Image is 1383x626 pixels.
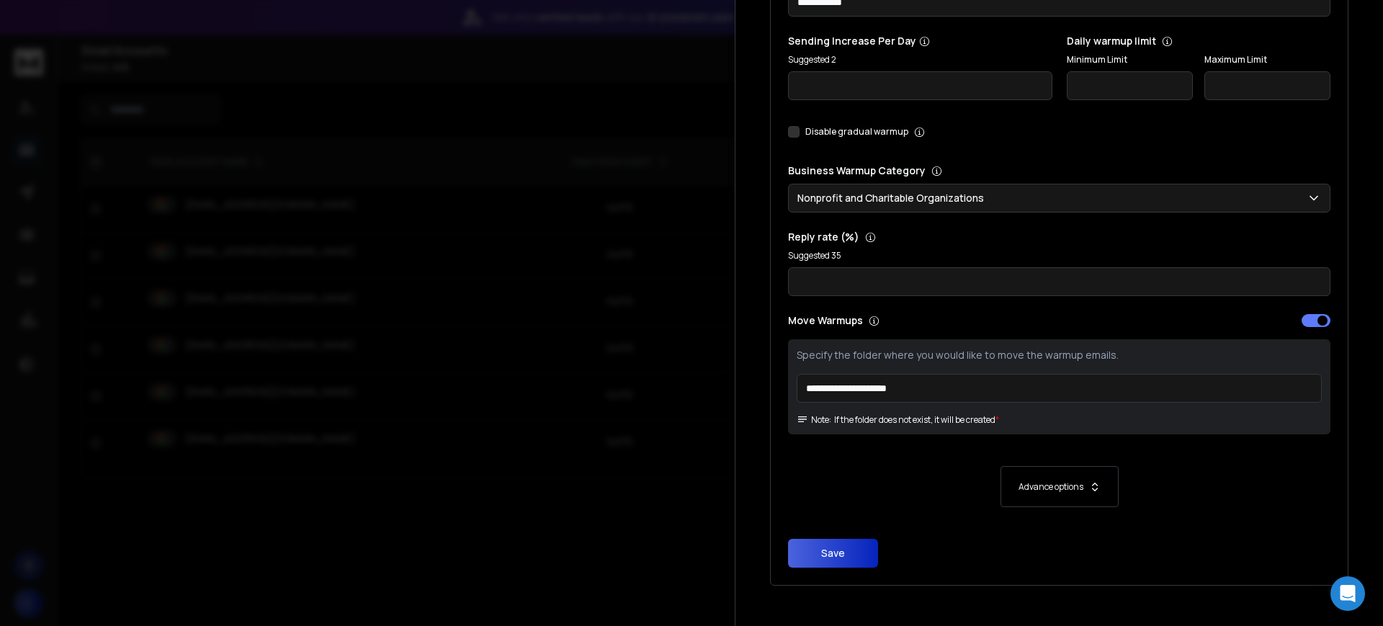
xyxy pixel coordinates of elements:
[1067,54,1193,66] label: Minimum Limit
[788,54,1052,66] p: Suggested 2
[797,414,831,426] span: Note:
[788,313,1055,328] p: Move Warmups
[788,34,1052,48] p: Sending Increase Per Day
[805,126,908,138] label: Disable gradual warmup
[1330,576,1365,611] div: Open Intercom Messenger
[1067,34,1331,48] p: Daily warmup limit
[788,539,878,568] button: Save
[788,230,1330,244] p: Reply rate (%)
[797,191,990,205] p: Nonprofit and Charitable Organizations
[834,414,995,426] p: If the folder does not exist, it will be created
[1204,54,1330,66] label: Maximum Limit
[788,250,1330,261] p: Suggested 35
[788,164,1330,178] p: Business Warmup Category
[797,348,1322,362] p: Specify the folder where you would like to move the warmup emails.
[802,466,1316,507] button: Advance options
[1019,481,1083,493] p: Advance options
